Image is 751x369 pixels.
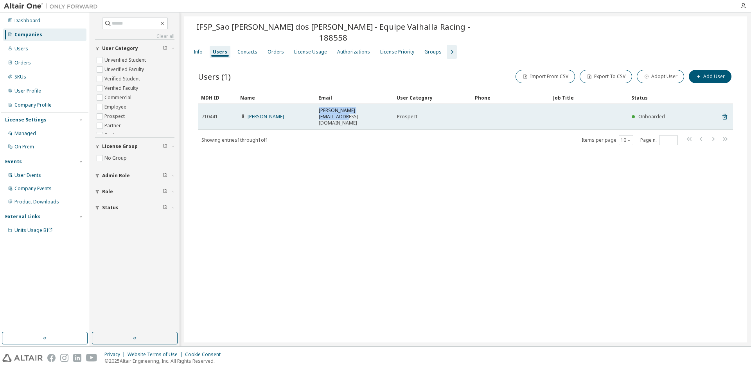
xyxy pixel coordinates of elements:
span: License Group [102,143,138,150]
span: Clear filter [163,205,167,211]
div: License Priority [380,49,414,55]
img: Altair One [4,2,102,10]
span: Status [102,205,119,211]
button: Admin Role [95,167,174,184]
label: Partner [104,121,122,130]
span: Showing entries 1 through 1 of 1 [201,137,268,143]
label: Verified Student [104,74,142,84]
div: SKUs [14,74,26,80]
div: Phone [475,91,547,104]
span: Clear filter [163,189,167,195]
span: Admin Role [102,173,130,179]
div: License Usage [294,49,327,55]
div: Orders [14,60,31,66]
button: License Group [95,138,174,155]
button: User Category [95,40,174,57]
img: youtube.svg [86,354,97,362]
div: Users [14,46,28,52]
div: User Category [397,91,469,104]
label: Unverified Faculty [104,65,146,74]
div: Companies [14,32,42,38]
div: Info [194,49,203,55]
label: Commercial [104,93,133,102]
img: altair_logo.svg [2,354,43,362]
div: Email [318,91,390,104]
div: Product Downloads [14,199,59,205]
span: Page n. [640,135,678,145]
p: © 2025 Altair Engineering, Inc. All Rights Reserved. [104,358,225,364]
div: Events [5,159,22,165]
label: Trial [104,130,116,140]
div: Job Title [553,91,625,104]
div: User Profile [14,88,41,94]
span: Clear filter [163,173,167,179]
label: Unverified Student [104,55,147,65]
div: License Settings [5,117,47,123]
span: Role [102,189,113,195]
span: User Category [102,45,138,52]
div: Managed [14,130,36,137]
div: Cookie Consent [185,351,225,358]
span: Items per page [582,135,633,145]
a: [PERSON_NAME] [248,113,284,120]
label: No Group [104,153,128,163]
img: linkedin.svg [73,354,81,362]
img: facebook.svg [47,354,56,362]
span: Prospect [397,114,417,120]
button: Add User [689,70,731,83]
div: Orders [268,49,284,55]
div: Name [240,91,312,104]
a: Clear all [95,33,174,39]
span: IFSP_Sao [PERSON_NAME] dos [PERSON_NAME] - Equipe Valhalla Racing - 188558 [189,21,478,43]
div: On Prem [14,144,34,150]
div: Users [213,49,227,55]
label: Verified Faculty [104,84,140,93]
div: Company Profile [14,102,52,108]
div: Company Events [14,185,52,192]
span: Clear filter [163,45,167,52]
span: Users (1) [198,71,231,82]
button: Import From CSV [516,70,575,83]
button: Adopt User [637,70,684,83]
button: 10 [621,137,631,143]
span: [PERSON_NAME][EMAIL_ADDRESS][DOMAIN_NAME] [319,107,390,126]
button: Role [95,183,174,200]
div: MDH ID [201,91,234,104]
div: Website Terms of Use [128,351,185,358]
div: External Links [5,214,41,220]
span: Units Usage BI [14,227,53,234]
div: User Events [14,172,41,178]
label: Employee [104,102,128,112]
div: Dashboard [14,18,40,24]
span: 710441 [201,114,218,120]
span: Clear filter [163,143,167,150]
div: Privacy [104,351,128,358]
button: Status [95,199,174,216]
div: Status [631,91,686,104]
label: Prospect [104,112,126,121]
div: Groups [424,49,442,55]
img: instagram.svg [60,354,68,362]
div: Contacts [237,49,257,55]
div: Authorizations [337,49,370,55]
button: Export To CSV [580,70,632,83]
span: Onboarded [638,113,665,120]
